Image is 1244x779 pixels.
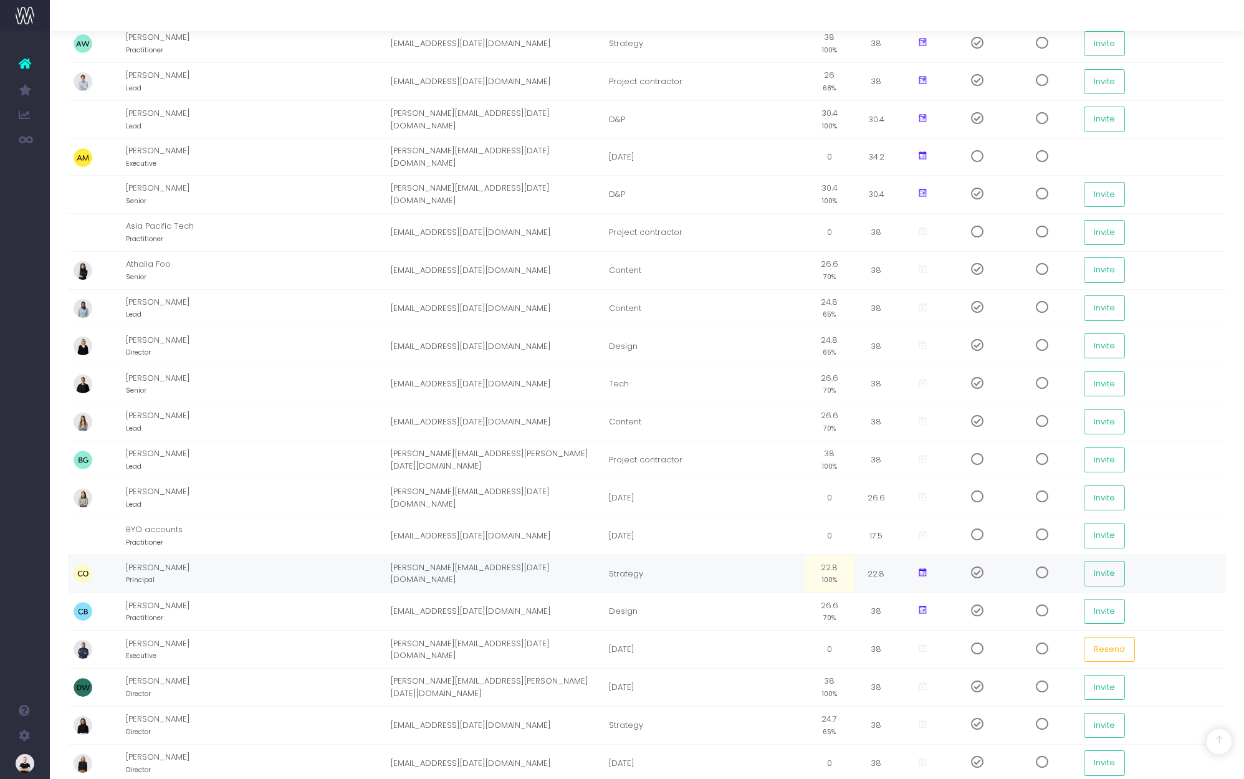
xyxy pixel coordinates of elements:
td: 22.8 [854,555,898,593]
img: profile_images [74,148,92,167]
small: Lead [126,120,141,131]
td: [EMAIL_ADDRESS][DATE][DOMAIN_NAME] [385,403,603,441]
td: 38 [854,403,898,441]
small: Lead [126,308,141,319]
td: [PERSON_NAME][EMAIL_ADDRESS][DATE][DOMAIN_NAME] [385,479,603,517]
small: 70% [823,611,836,623]
td: D&P [603,176,805,214]
td: [PERSON_NAME] [126,631,385,669]
td: 38 [854,441,898,479]
td: 24.8 [805,289,854,327]
td: [PERSON_NAME][EMAIL_ADDRESS][DATE][DOMAIN_NAME] [385,100,603,138]
td: [PERSON_NAME][EMAIL_ADDRESS][DATE][DOMAIN_NAME] [385,138,603,176]
button: Invite [1084,523,1125,548]
button: Invite [1084,561,1125,586]
small: 70% [823,384,836,395]
td: Content [603,403,805,441]
td: 38 [854,251,898,289]
button: Invite [1084,485,1125,510]
button: Invite [1084,447,1125,472]
button: Invite [1084,409,1125,434]
td: Strategy [603,24,805,62]
td: [PERSON_NAME] [126,62,385,100]
small: 100% [822,44,837,55]
td: 38 [854,213,898,251]
small: 65% [823,308,836,319]
td: 26.6 [854,479,898,517]
td: 38 [854,327,898,365]
small: Executive [126,157,156,168]
small: Senior [126,384,146,395]
small: Practitioner [126,536,163,547]
small: Lead [126,82,141,93]
small: Senior [126,194,146,206]
td: 30.4 [805,100,854,138]
td: 26 [805,62,854,100]
td: [EMAIL_ADDRESS][DATE][DOMAIN_NAME] [385,24,603,62]
button: Invite [1084,599,1125,624]
button: Invite [1084,69,1125,94]
td: 0 [805,479,854,517]
small: Lead [126,498,141,509]
td: [EMAIL_ADDRESS][DATE][DOMAIN_NAME] [385,593,603,631]
img: profile_images [74,261,92,280]
img: profile_images [74,34,92,53]
td: [EMAIL_ADDRESS][DATE][DOMAIN_NAME] [385,517,603,555]
td: [PERSON_NAME][EMAIL_ADDRESS][PERSON_NAME][DATE][DOMAIN_NAME] [385,668,603,706]
td: Content [603,289,805,327]
td: Design [603,327,805,365]
small: Practitioner [126,232,163,244]
button: Invite [1084,750,1125,775]
td: 38 [805,441,854,479]
img: profile_images [74,451,92,469]
td: 38 [854,289,898,327]
td: [PERSON_NAME][EMAIL_ADDRESS][PERSON_NAME][DATE][DOMAIN_NAME] [385,441,603,479]
button: Resend [1084,637,1135,662]
td: 38 [854,706,898,744]
button: Invite [1084,182,1125,207]
img: profile_images [74,185,92,204]
td: [PERSON_NAME] [126,176,385,214]
td: BYO accounts [126,517,385,555]
td: Strategy [603,706,805,744]
button: Invite [1084,675,1125,700]
small: 100% [822,120,837,131]
img: profile_images [74,337,92,355]
button: Invite [1084,295,1125,320]
td: [PERSON_NAME] [126,441,385,479]
img: profile_images [74,716,92,735]
td: [PERSON_NAME] [126,138,385,176]
td: 30.4 [805,176,854,214]
img: profile_images [74,489,92,507]
td: [EMAIL_ADDRESS][DATE][DOMAIN_NAME] [385,706,603,744]
td: 38 [854,365,898,403]
small: 100% [822,687,837,699]
img: profile_images [74,413,92,431]
td: Strategy [603,555,805,593]
td: [EMAIL_ADDRESS][DATE][DOMAIN_NAME] [385,251,603,289]
td: 38 [854,24,898,62]
td: Content [603,251,805,289]
small: Senior [126,270,146,282]
img: images/default_profile_image.png [16,754,34,773]
small: 100% [822,460,837,471]
td: [EMAIL_ADDRESS][DATE][DOMAIN_NAME] [385,289,603,327]
td: [EMAIL_ADDRESS][DATE][DOMAIN_NAME] [385,365,603,403]
small: 65% [823,346,836,357]
img: profile_images [74,375,92,393]
td: [PERSON_NAME] [126,668,385,706]
td: [DATE] [603,517,805,555]
img: profile_images [74,678,92,697]
button: Invite [1084,257,1125,282]
td: 26.6 [805,365,854,403]
td: [EMAIL_ADDRESS][DATE][DOMAIN_NAME] [385,62,603,100]
td: 30.4 [854,176,898,214]
small: 65% [823,725,836,737]
td: 38 [854,62,898,100]
td: 24.8 [805,327,854,365]
td: 34.2 [854,138,898,176]
img: profile_images [74,564,92,583]
td: 26.6 [805,403,854,441]
td: 26.6 [805,593,854,631]
small: Executive [126,649,156,661]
